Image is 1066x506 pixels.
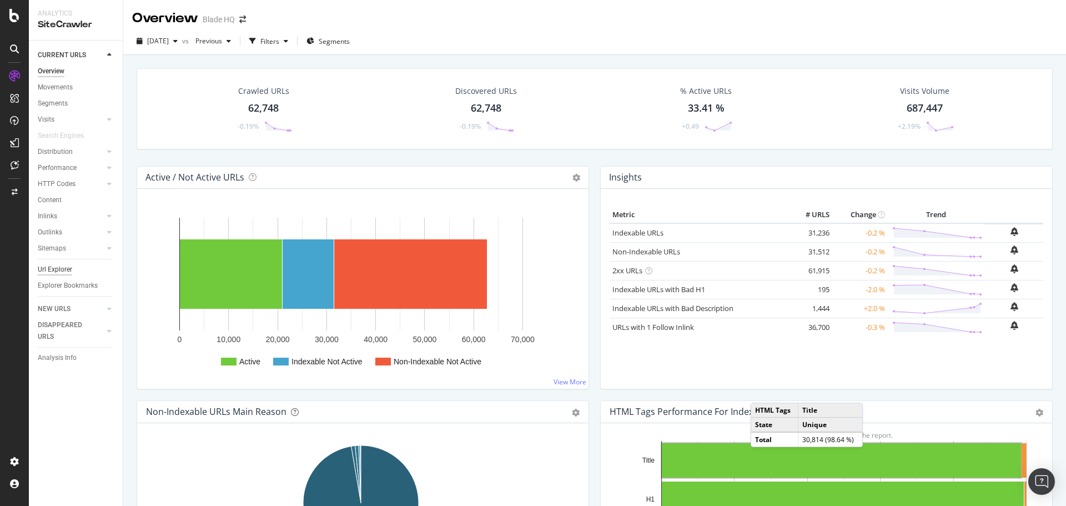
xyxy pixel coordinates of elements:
div: arrow-right-arrow-left [239,16,246,23]
td: -2.0 % [832,280,888,299]
text: 0 [178,335,182,344]
a: Content [38,194,115,206]
div: CURRENT URLS [38,49,86,61]
a: Url Explorer [38,264,115,275]
div: 33.41 % [688,101,725,116]
td: Title [798,403,862,418]
text: 40,000 [364,335,388,344]
a: CURRENT URLS [38,49,104,61]
a: Explorer Bookmarks [38,280,115,292]
text: 30,000 [315,335,339,344]
text: 60,000 [462,335,486,344]
td: HTML Tags [751,403,798,418]
div: -0.19% [238,122,259,131]
text: H1 [646,495,655,503]
td: Total [751,432,798,447]
a: Overview [38,66,115,77]
div: Distribution [38,146,73,158]
a: Non-Indexable URLs [612,247,680,257]
div: Overview [38,66,64,77]
div: Analytics [38,9,114,18]
td: 61,915 [788,261,832,280]
a: NEW URLS [38,303,104,315]
div: bell-plus [1010,264,1018,273]
div: % Active URLs [680,86,732,97]
div: bell-plus [1010,302,1018,311]
div: Performance [38,162,77,174]
div: Blade HQ [203,14,235,25]
a: URLs with 1 Follow Inlink [612,322,694,332]
span: vs [182,36,191,46]
a: Sitemaps [38,243,104,254]
a: View More [554,377,586,387]
text: 20,000 [266,335,290,344]
div: Analysis Info [38,352,77,364]
div: 687,447 [907,101,943,116]
a: Indexable URLs with Bad H1 [612,284,705,294]
a: Visits [38,114,104,126]
span: 2025 Jul. 27th [147,36,169,46]
td: 1,444 [788,299,832,318]
td: 36,700 [788,318,832,337]
a: HTTP Codes [38,178,104,190]
div: +2.19% [898,122,921,131]
text: Active [239,357,260,366]
div: bell-plus [1010,246,1018,254]
td: +2.0 % [832,299,888,318]
div: Segments [38,98,68,109]
a: Movements [38,82,115,93]
th: Metric [610,207,788,223]
a: Search Engines [38,130,95,142]
div: gear [572,409,580,417]
button: Segments [302,32,354,50]
div: Content [38,194,62,206]
td: 31,236 [788,223,832,243]
a: Segments [38,98,115,109]
a: Inlinks [38,211,104,222]
th: # URLS [788,207,832,223]
a: Analysis Info [38,352,115,364]
div: Inlinks [38,211,57,222]
div: 62,748 [471,101,501,116]
button: Filters [245,32,293,50]
button: [DATE] [132,32,182,50]
td: State [751,417,798,432]
div: Overview [132,9,198,28]
div: gear [1035,409,1043,417]
text: Non-Indexable Not Active [394,357,481,366]
div: Search Engines [38,130,84,142]
div: bell-plus [1010,227,1018,236]
td: -0.2 % [832,242,888,261]
td: -0.3 % [832,318,888,337]
div: Movements [38,82,73,93]
div: NEW URLS [38,303,71,315]
a: Outlinks [38,227,104,238]
text: Title [642,457,655,464]
td: -0.2 % [832,223,888,243]
div: HTML Tags Performance for Indexable URLs [610,406,795,417]
div: SiteCrawler [38,18,114,31]
a: Performance [38,162,104,174]
div: Outlinks [38,227,62,238]
div: Explorer Bookmarks [38,280,98,292]
div: bell-plus [1010,283,1018,292]
div: Filters [260,37,279,46]
div: Visits [38,114,54,126]
div: Visits Volume [900,86,949,97]
a: 2xx URLs [612,265,642,275]
text: Indexable Not Active [291,357,363,366]
div: DISAPPEARED URLS [38,319,94,343]
a: DISAPPEARED URLS [38,319,104,343]
th: Trend [888,207,985,223]
div: +0.49 [682,122,699,131]
a: Indexable URLs with Bad Description [612,303,733,313]
td: Unique [798,417,862,432]
div: Discovered URLs [455,86,517,97]
text: 10,000 [217,335,240,344]
td: 195 [788,280,832,299]
div: Non-Indexable URLs Main Reason [146,406,286,417]
svg: A chart. [146,207,576,380]
div: Url Explorer [38,264,72,275]
button: Previous [191,32,235,50]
